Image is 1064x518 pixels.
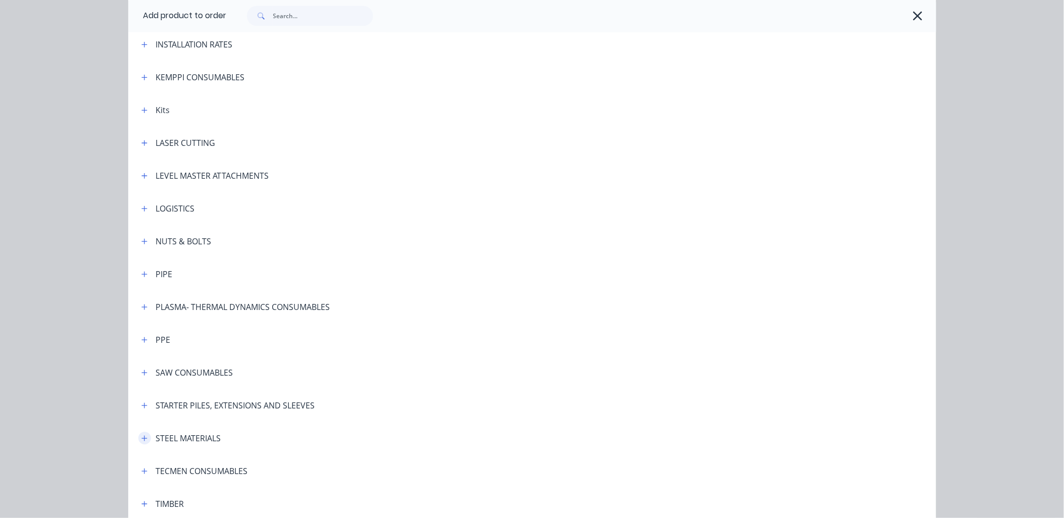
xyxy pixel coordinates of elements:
[156,498,184,510] div: TIMBER
[156,433,221,445] div: STEEL MATERIALS
[156,301,330,314] div: PLASMA- THERMAL DYNAMICS CONSUMABLES
[156,137,216,149] div: LASER CUTTING
[156,236,212,248] div: NUTS & BOLTS
[156,170,269,182] div: LEVEL MASTER ATTACHMENTS
[156,400,315,412] div: STARTER PILES, EXTENSIONS AND SLEEVES
[273,6,373,26] input: Search...
[156,105,170,117] div: Kits
[156,72,245,84] div: KEMPPI CONSUMABLES
[156,367,233,379] div: SAW CONSUMABLES
[156,465,248,478] div: TECMEN CONSUMABLES
[156,39,233,51] div: INSTALLATION RATES
[156,269,173,281] div: PIPE
[156,203,195,215] div: LOGISTICS
[156,334,171,346] div: PPE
